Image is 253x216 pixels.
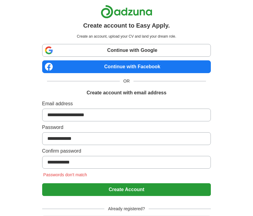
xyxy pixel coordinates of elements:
label: Confirm password [42,147,211,155]
button: Create Account [42,183,211,196]
label: Password [42,124,211,131]
h1: Create account with email address [86,89,166,96]
label: Email address [42,100,211,107]
a: Continue with Facebook [42,60,211,73]
img: Adzuna logo [101,5,152,19]
span: Passwords don't match [42,172,88,177]
span: Already registered? [104,206,148,212]
span: OR [120,78,133,84]
a: Continue with Google [42,44,211,57]
h1: Create account to Easy Apply. [83,21,170,30]
p: Create an account, upload your CV and land your dream role. [43,34,210,39]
